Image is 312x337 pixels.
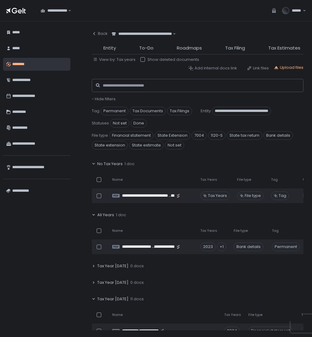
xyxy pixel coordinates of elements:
span: All Years [97,212,114,218]
span: Tax Year [DATE] [97,296,128,302]
span: State tax return [227,131,262,140]
span: Not set [165,141,184,150]
span: Tag [279,193,286,198]
span: Permanent [272,243,300,251]
span: File type [248,313,262,317]
span: 1 doc [124,161,135,167]
span: Tax Year [DATE] [97,263,128,269]
span: Roadmaps [177,45,202,52]
span: Entity [103,45,116,52]
span: Not set [110,119,129,128]
span: Name [112,228,123,233]
span: 11 docs [130,296,144,302]
span: File type [237,177,251,182]
div: +1 [217,243,226,251]
span: Tag [301,313,308,317]
div: Bank details [234,243,263,251]
span: Bank details [263,131,293,140]
button: View by: Tax years [93,57,136,62]
span: Tag [271,177,278,182]
span: Name [112,177,123,182]
span: Permanent [101,107,128,115]
span: Tag [272,228,279,233]
input: Search for option [67,8,68,14]
span: Entity [201,108,211,114]
span: Name [112,313,123,317]
span: File type [92,133,108,138]
button: Link files [247,65,269,71]
span: Tax Years [208,193,227,198]
div: 2023 [200,243,216,251]
span: Done [131,119,147,128]
span: 1 doc [116,212,126,218]
div: Search for option [37,4,71,17]
span: Tax Filing [225,45,245,52]
span: Financial statement [109,131,154,140]
span: 0 docs [130,280,144,285]
div: 2024 [224,327,240,335]
span: Tag [92,108,99,114]
span: File type [245,193,261,198]
span: Tax Year [DATE] [97,280,128,285]
span: State estimate [129,141,164,150]
span: Tax Years [224,313,241,317]
span: State Extension [155,131,190,140]
span: Tax Years [200,228,217,233]
span: Tax Estimates [268,45,300,52]
span: 7004 [191,131,207,140]
span: 0 docs [130,263,144,269]
span: State extension [92,141,128,150]
span: 1120-S [208,131,225,140]
span: Tax Documents [130,107,166,115]
span: To-Do [139,45,154,52]
span: File type [234,228,248,233]
span: Tax Years [200,177,217,182]
div: Search for option [108,28,176,40]
button: Upload files [274,65,303,70]
span: No Tax Years [97,161,123,167]
button: Add internal docs link [188,65,237,71]
span: Tax Filings [167,107,192,115]
div: Financial statement [248,327,293,335]
button: - Hide filters [92,96,116,102]
button: Back [92,28,108,40]
div: Back [92,31,108,36]
span: Statuses [92,120,109,126]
